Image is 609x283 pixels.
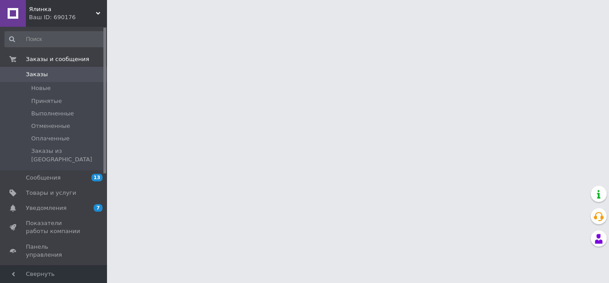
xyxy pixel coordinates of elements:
span: Уведомления [26,204,66,212]
span: 13 [91,174,103,181]
span: 7 [94,204,103,212]
span: Показатели работы компании [26,219,82,235]
span: Заказы из [GEOGRAPHIC_DATA] [31,147,104,163]
input: Поиск [4,31,105,47]
span: Выполненные [31,110,74,118]
span: Новые [31,84,51,92]
span: Принятые [31,97,62,105]
span: Панель управления [26,243,82,259]
span: Отмененные [31,122,70,130]
span: Заказы и сообщения [26,55,89,63]
span: Сообщения [26,174,61,182]
span: Заказы [26,70,48,78]
span: Оплаченные [31,135,70,143]
span: Товары и услуги [26,189,76,197]
div: Ваш ID: 690176 [29,13,107,21]
span: Ялинка [29,5,96,13]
